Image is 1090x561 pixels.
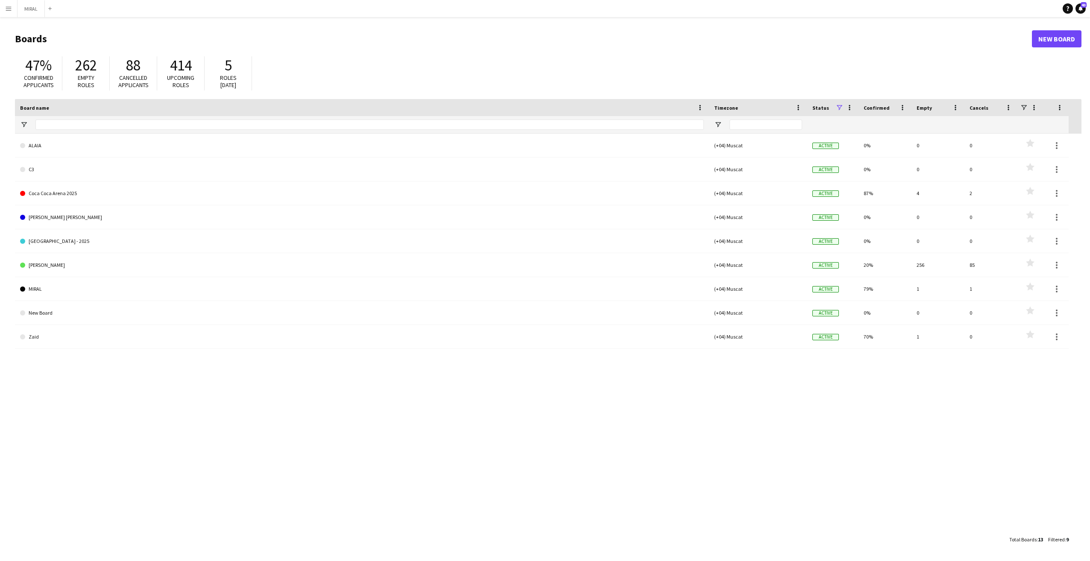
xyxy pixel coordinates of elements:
[118,74,149,89] span: Cancelled applicants
[964,158,1017,181] div: 0
[75,56,97,75] span: 262
[812,334,839,340] span: Active
[1038,536,1043,543] span: 13
[709,325,807,348] div: (+04) Muscat
[859,181,911,205] div: 87%
[812,262,839,269] span: Active
[18,0,45,17] button: MIRAL
[167,74,194,89] span: Upcoming roles
[911,277,964,301] div: 1
[1048,531,1069,548] div: :
[911,253,964,277] div: 256
[911,325,964,348] div: 1
[220,74,237,89] span: Roles [DATE]
[859,205,911,229] div: 0%
[812,105,829,111] span: Status
[964,253,1017,277] div: 85
[911,134,964,157] div: 0
[1009,531,1043,548] div: :
[20,325,704,349] a: Zaid
[225,56,232,75] span: 5
[911,229,964,253] div: 0
[970,105,988,111] span: Cancels
[709,205,807,229] div: (+04) Muscat
[20,301,704,325] a: New Board
[20,105,49,111] span: Board name
[20,229,704,253] a: [GEOGRAPHIC_DATA] - 2025
[1066,536,1069,543] span: 9
[911,205,964,229] div: 0
[911,301,964,324] div: 0
[859,158,911,181] div: 0%
[864,105,890,111] span: Confirmed
[714,121,722,129] button: Open Filter Menu
[170,56,192,75] span: 414
[709,301,807,324] div: (+04) Muscat
[812,238,839,245] span: Active
[1048,536,1065,543] span: Filtered
[859,301,911,324] div: 0%
[964,301,1017,324] div: 0
[812,190,839,197] span: Active
[859,134,911,157] div: 0%
[964,229,1017,253] div: 0
[20,205,704,229] a: [PERSON_NAME] [PERSON_NAME]
[1081,2,1087,8] span: 43
[78,74,94,89] span: Empty roles
[15,32,1032,45] h1: Boards
[964,181,1017,205] div: 2
[1075,3,1086,14] a: 43
[126,56,141,75] span: 88
[20,277,704,301] a: MIRAL
[964,134,1017,157] div: 0
[812,214,839,221] span: Active
[20,253,704,277] a: [PERSON_NAME]
[859,325,911,348] div: 70%
[812,310,839,316] span: Active
[859,277,911,301] div: 79%
[964,205,1017,229] div: 0
[911,181,964,205] div: 4
[20,158,704,181] a: C3
[917,105,932,111] span: Empty
[23,74,54,89] span: Confirmed applicants
[730,120,802,130] input: Timezone Filter Input
[709,181,807,205] div: (+04) Muscat
[859,253,911,277] div: 20%
[1009,536,1037,543] span: Total Boards
[911,158,964,181] div: 0
[812,167,839,173] span: Active
[35,120,704,130] input: Board name Filter Input
[1032,30,1081,47] a: New Board
[20,134,704,158] a: ALAIA
[964,277,1017,301] div: 1
[812,286,839,292] span: Active
[812,143,839,149] span: Active
[20,181,704,205] a: Coca Coca Arena 2025
[964,325,1017,348] div: 0
[859,229,911,253] div: 0%
[709,134,807,157] div: (+04) Muscat
[709,253,807,277] div: (+04) Muscat
[709,277,807,301] div: (+04) Muscat
[25,56,52,75] span: 47%
[709,229,807,253] div: (+04) Muscat
[20,121,28,129] button: Open Filter Menu
[714,105,738,111] span: Timezone
[709,158,807,181] div: (+04) Muscat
